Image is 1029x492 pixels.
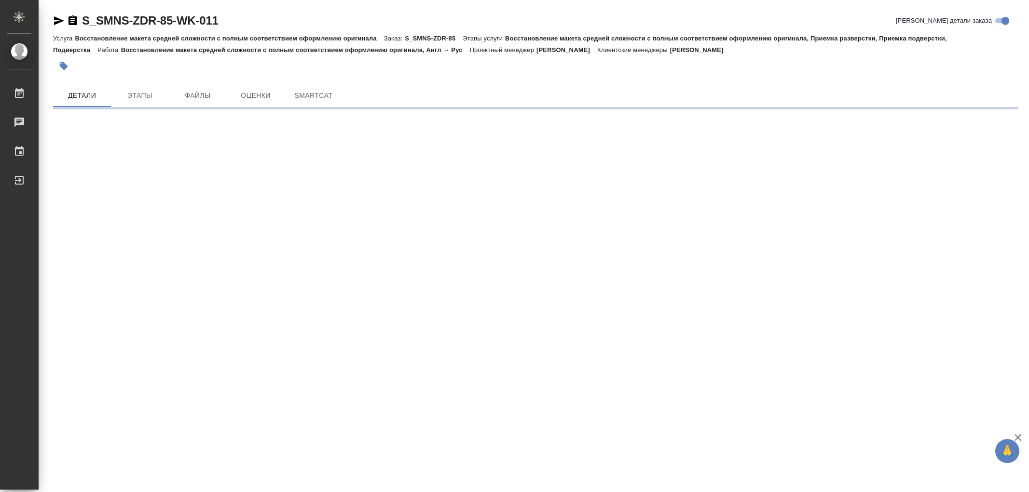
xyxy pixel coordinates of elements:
p: Этапы услуги [463,35,505,42]
p: Заказ: [384,35,405,42]
a: S_SMNS-ZDR-85-WK-011 [82,14,219,27]
p: [PERSON_NAME] [670,46,731,53]
p: Проектный менеджер [470,46,536,53]
button: Скопировать ссылку для ЯМессенджера [53,15,65,27]
span: Файлы [175,90,221,102]
p: S_SMNS-ZDR-85 [405,35,463,42]
p: Восстановление макета средней сложности с полным соответствием оформлению оригинала [75,35,384,42]
p: Восстановление макета средней сложности с полным соответствием оформлению оригинала, Англ → Рус [121,46,470,53]
span: [PERSON_NAME] детали заказа [896,16,992,26]
span: 🙏 [999,441,1015,461]
button: Добавить тэг [53,55,74,77]
p: Клиентские менеджеры [597,46,670,53]
button: 🙏 [995,439,1019,463]
span: SmartCat [290,90,337,102]
span: Этапы [117,90,163,102]
p: Работа [97,46,121,53]
p: Услуга [53,35,75,42]
button: Скопировать ссылку [67,15,79,27]
p: [PERSON_NAME] [536,46,597,53]
span: Детали [59,90,105,102]
span: Оценки [233,90,279,102]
